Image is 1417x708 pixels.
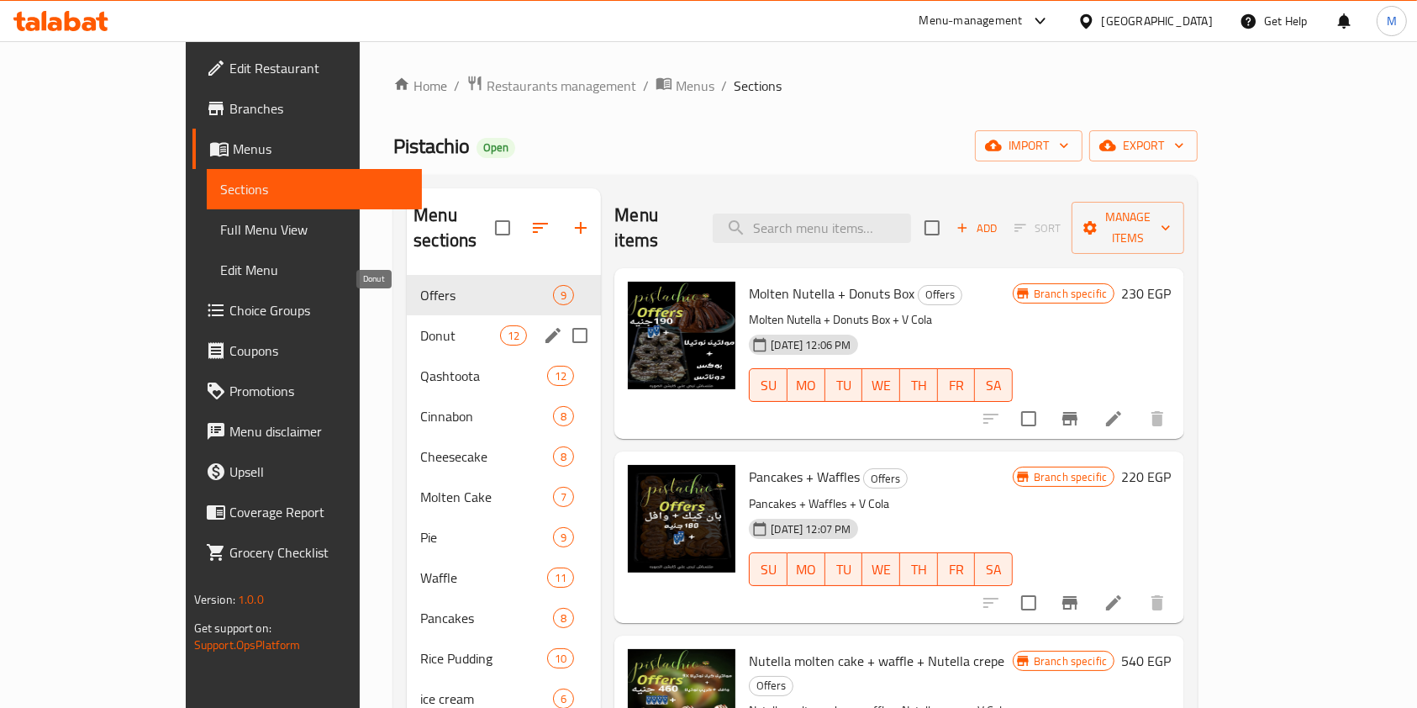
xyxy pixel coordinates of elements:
[407,477,601,517] div: Molten Cake7
[487,76,636,96] span: Restaurants management
[918,285,962,305] div: Offers
[194,589,235,610] span: Version:
[192,129,423,169] a: Menus
[220,219,409,240] span: Full Menu View
[520,208,561,248] span: Sort sections
[1027,653,1114,669] span: Branch specific
[548,651,573,667] span: 10
[420,487,553,507] div: Molten Cake
[420,406,553,426] span: Cinnabon
[420,648,547,668] span: Rice Pudding
[420,446,553,467] span: Cheesecake
[825,552,863,586] button: TU
[764,521,857,537] span: [DATE] 12:07 PM
[1121,649,1171,673] h6: 540 EGP
[207,169,423,209] a: Sections
[914,210,950,246] span: Select section
[420,285,553,305] span: Offers
[919,285,961,304] span: Offers
[1104,593,1124,613] a: Edit menu item
[477,138,515,158] div: Open
[869,373,893,398] span: WE
[229,462,409,482] span: Upsell
[407,315,601,356] div: Donut12edit
[1102,12,1213,30] div: [GEOGRAPHIC_DATA]
[975,130,1083,161] button: import
[540,323,566,348] button: edit
[192,48,423,88] a: Edit Restaurant
[919,11,1023,31] div: Menu-management
[553,406,574,426] div: items
[553,608,574,628] div: items
[554,530,573,546] span: 9
[420,527,553,547] span: Pie
[553,487,574,507] div: items
[794,373,819,398] span: MO
[749,368,788,402] button: SU
[414,203,495,253] h2: Menu sections
[628,282,735,389] img: Molten Nutella + Donuts Box
[628,465,735,573] img: Pancakes + Waffles
[229,98,409,119] span: Branches
[548,368,573,384] span: 12
[1072,202,1184,254] button: Manage items
[547,366,574,386] div: items
[477,140,515,155] span: Open
[420,568,547,588] div: Waffle
[192,88,423,129] a: Branches
[554,610,573,626] span: 8
[420,366,547,386] span: Qashtoota
[1103,135,1184,156] span: export
[407,275,601,315] div: Offers9
[1121,465,1171,489] h6: 220 EGP
[862,552,900,586] button: WE
[749,552,788,586] button: SU
[553,446,574,467] div: items
[862,368,900,402] button: WE
[192,371,423,411] a: Promotions
[676,76,714,96] span: Menus
[393,127,470,165] span: Pistachio
[1085,207,1171,249] span: Manage items
[863,468,908,489] div: Offers
[1137,583,1177,623] button: delete
[420,608,553,628] span: Pancakes
[1387,12,1397,30] span: M
[229,421,409,441] span: Menu disclaimer
[407,598,601,638] div: Pancakes8
[721,76,727,96] li: /
[749,494,1013,515] p: Pancakes + Waffles + V Cola
[788,552,825,586] button: MO
[229,542,409,563] span: Grocery Checklist
[832,557,856,582] span: TU
[1089,130,1198,161] button: export
[950,215,1003,241] button: Add
[192,452,423,492] a: Upsell
[229,381,409,401] span: Promotions
[407,517,601,557] div: Pie9
[192,411,423,452] a: Menu disclaimer
[192,330,423,371] a: Coupons
[982,373,1006,398] span: SA
[832,373,856,398] span: TU
[749,309,1013,330] p: Molten Nutella + Donuts Box + V Cola
[194,617,271,639] span: Get support on:
[547,648,574,668] div: items
[548,570,573,586] span: 11
[975,368,1013,402] button: SA
[229,300,409,320] span: Choice Groups
[907,557,931,582] span: TH
[233,139,409,159] span: Menus
[554,288,573,304] span: 9
[485,210,520,246] span: Select all sections
[554,489,573,505] span: 7
[407,557,601,598] div: Waffle11
[1050,399,1090,439] button: Branch-specific-item
[869,557,893,582] span: WE
[500,325,527,346] div: items
[643,76,649,96] li: /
